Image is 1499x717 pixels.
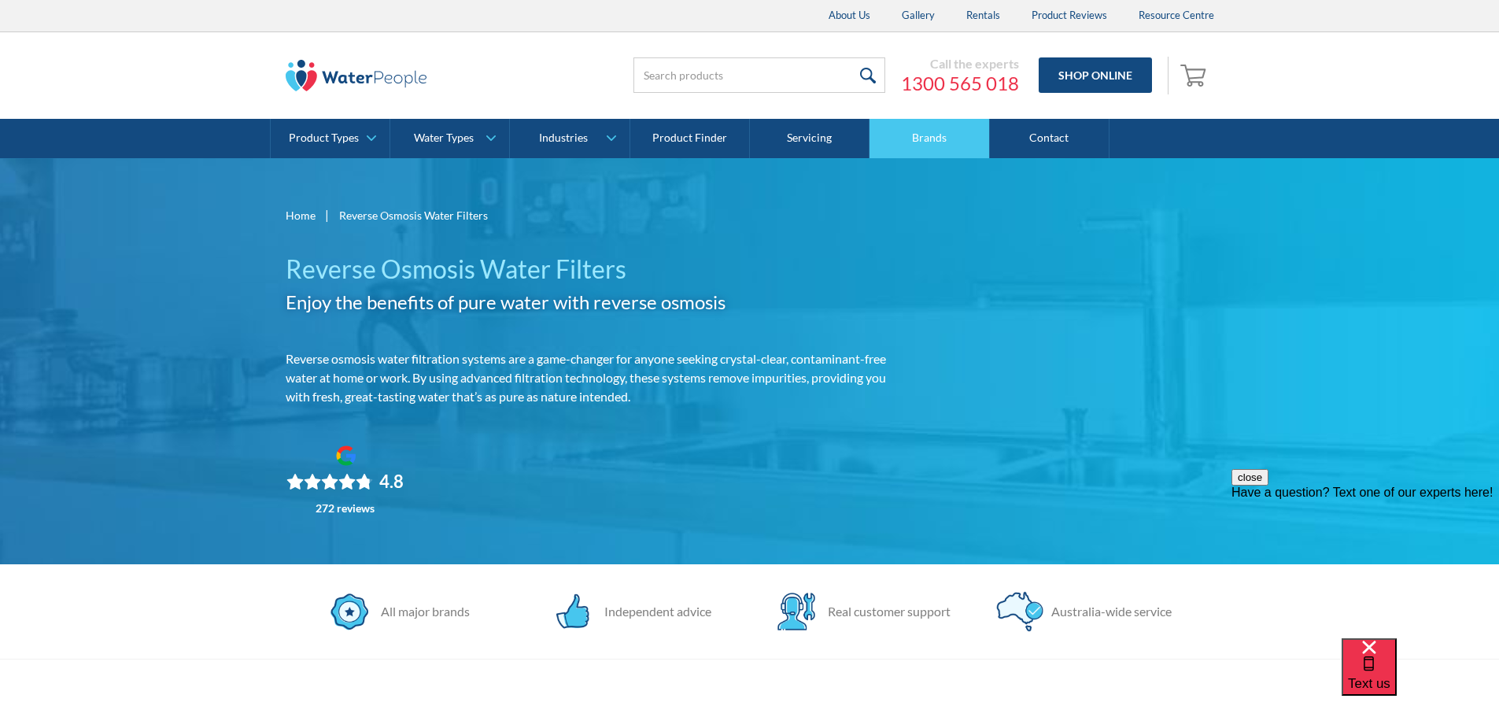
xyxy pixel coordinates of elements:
div: | [323,205,331,224]
h2: Enjoy the benefits of pure water with reverse osmosis [286,288,890,316]
a: Home [286,207,316,224]
a: Contact [990,119,1109,158]
a: Brands [869,119,989,158]
div: 4.8 [379,471,404,493]
iframe: podium webchat widget prompt [1231,469,1499,658]
a: Water Types [390,119,509,158]
p: Reverse osmosis water filtration systems are a game-changer for anyone seeking crystal-clear, con... [286,349,890,406]
div: Product Types [289,131,359,145]
div: Water Types [414,131,474,145]
img: shopping cart [1180,62,1210,87]
a: Industries [510,119,629,158]
a: 1300 565 018 [901,72,1019,95]
div: 272 reviews [316,502,375,515]
div: Real customer support [820,602,951,621]
div: Australia-wide service [1043,602,1172,621]
h1: Reverse Osmosis Water Filters [286,250,890,288]
a: Servicing [750,119,869,158]
a: Product Types [271,119,390,158]
a: Product Finder [630,119,750,158]
input: Search products [633,57,885,93]
div: Rating: 4.8 out of 5 [286,471,404,493]
a: Open empty cart [1176,57,1214,94]
div: Industries [539,131,588,145]
iframe: podium webchat widget bubble [1342,638,1499,717]
a: Shop Online [1039,57,1152,93]
img: The Water People [286,60,427,91]
div: Reverse Osmosis Water Filters [339,207,488,224]
div: Call the experts [901,56,1019,72]
div: Independent advice [596,602,711,621]
div: All major brands [373,602,470,621]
